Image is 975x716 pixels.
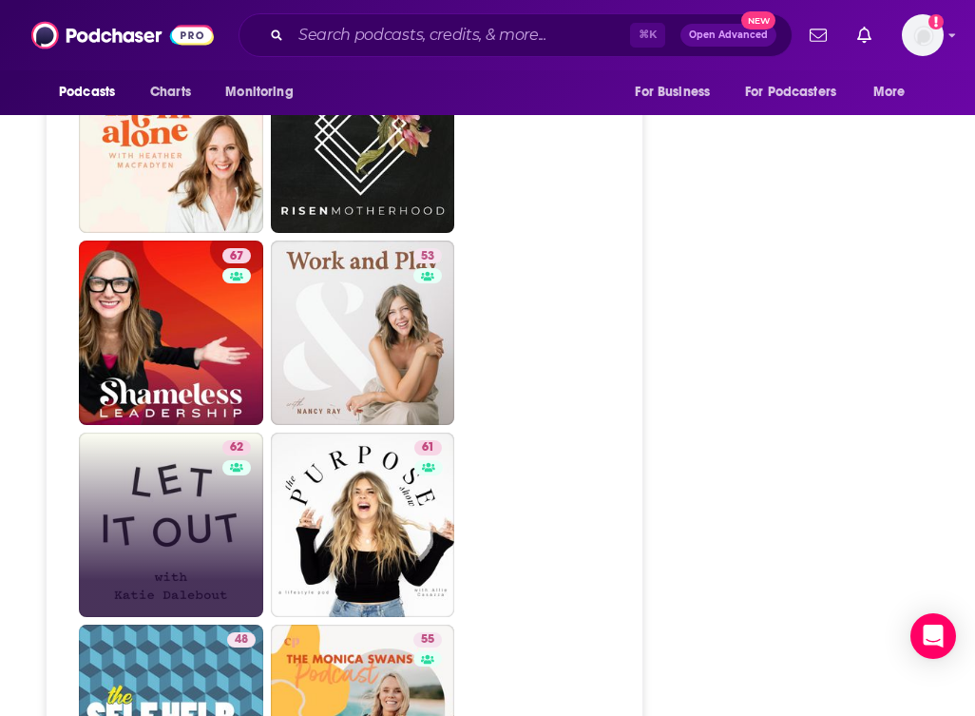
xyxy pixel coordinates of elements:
button: open menu [212,74,317,110]
span: Podcasts [59,79,115,106]
a: 48 [227,632,256,648]
a: 67 [222,248,251,263]
span: 55 [421,630,434,649]
button: open menu [733,74,864,110]
button: Show profile menu [902,14,944,56]
button: open menu [621,74,734,110]
a: 67 [79,241,263,425]
img: Podchaser - Follow, Share and Rate Podcasts [31,17,214,53]
span: ⌘ K [630,23,665,48]
span: More [873,79,906,106]
a: Charts [138,74,202,110]
a: 61 [414,440,442,455]
span: Open Advanced [689,30,768,40]
a: 55 [413,632,442,648]
svg: Add a profile image [928,14,944,29]
span: For Podcasters [745,79,836,106]
a: Show notifications dropdown [802,19,834,51]
button: open menu [46,74,140,110]
span: Logged in as sschroeder [902,14,944,56]
a: 61 [271,433,455,617]
a: 53 [271,241,455,425]
div: Open Intercom Messenger [910,613,956,659]
a: 53 [413,248,442,263]
input: Search podcasts, credits, & more... [291,20,630,50]
img: User Profile [902,14,944,56]
button: Open AdvancedNew [680,24,776,47]
a: 62 [79,433,263,617]
span: 48 [235,630,248,649]
a: 69 [79,49,263,234]
span: 67 [230,247,243,266]
a: 66 [271,49,455,234]
span: 53 [421,247,434,266]
span: Monitoring [225,79,293,106]
span: For Business [635,79,710,106]
a: Show notifications dropdown [850,19,879,51]
button: open menu [860,74,929,110]
span: Charts [150,79,191,106]
span: 61 [422,438,434,457]
a: 62 [222,440,251,455]
span: New [741,11,775,29]
div: Search podcasts, credits, & more... [239,13,793,57]
span: 62 [230,438,243,457]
